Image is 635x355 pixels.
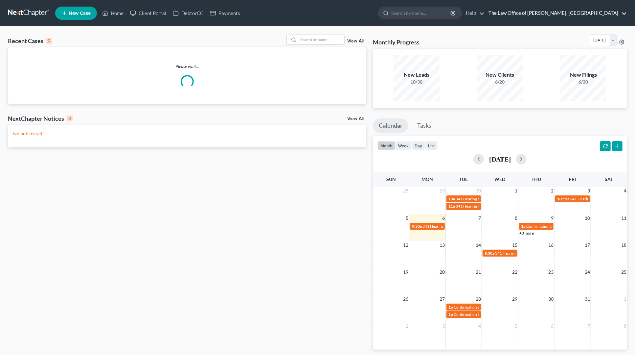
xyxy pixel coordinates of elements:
[550,187,554,195] span: 2
[207,7,243,19] a: Payments
[550,322,554,330] span: 6
[394,79,440,85] div: 10/30
[412,224,422,229] span: 9:30a
[412,141,425,150] button: day
[439,295,445,303] span: 27
[422,224,521,229] span: 341 Hearing for [PERSON_NAME][GEOGRAPHIC_DATA]
[514,187,518,195] span: 1
[605,176,613,182] span: Sat
[477,79,523,85] div: 6/20
[442,214,445,222] span: 6
[560,71,606,79] div: New Filings
[623,187,627,195] span: 4
[477,71,523,79] div: New Clients
[46,38,52,44] div: 0
[475,187,482,195] span: 30
[621,268,627,276] span: 25
[587,187,591,195] span: 3
[514,322,518,330] span: 5
[402,268,409,276] span: 19
[99,7,127,19] a: Home
[448,312,453,317] span: 1p
[475,241,482,249] span: 14
[489,156,511,163] h2: [DATE]
[548,241,554,249] span: 16
[439,241,445,249] span: 13
[373,118,408,133] a: Calendar
[584,214,591,222] span: 10
[485,251,494,256] span: 9:30a
[550,214,554,222] span: 9
[460,176,468,182] span: Tue
[425,141,438,150] button: list
[478,322,482,330] span: 4
[170,7,207,19] a: DebtorCC
[391,7,451,19] input: Search by name...
[442,322,445,330] span: 3
[298,35,344,44] input: Search by name...
[560,79,606,85] div: 6/20
[557,196,569,201] span: 10:15a
[532,176,541,182] span: Thu
[402,187,409,195] span: 28
[13,130,361,137] p: No notices yet!
[514,214,518,222] span: 8
[347,116,364,121] a: View All
[69,11,91,16] span: New Case
[570,196,629,201] span: 341 Hearing for [PERSON_NAME]
[475,295,482,303] span: 28
[8,37,52,45] div: Recent Cases
[394,71,440,79] div: New Leads
[422,176,433,182] span: Mon
[448,204,455,209] span: 11a
[584,268,591,276] span: 24
[373,38,420,46] h3: Monthly Progress
[548,295,554,303] span: 30
[495,251,554,256] span: 341 Hearing for [PERSON_NAME]
[67,115,73,121] div: 0
[495,176,506,182] span: Wed
[511,268,518,276] span: 22
[511,241,518,249] span: 15
[448,196,455,201] span: 10a
[478,214,482,222] span: 7
[411,118,437,133] a: Tasks
[456,196,514,201] span: 341 Hearing for [PERSON_NAME]
[454,305,558,310] span: Confirmation Date for [PERSON_NAME] & [PERSON_NAME]
[623,295,627,303] span: 1
[377,141,395,150] button: month
[463,7,485,19] a: Help
[347,39,364,43] a: View All
[439,268,445,276] span: 20
[405,322,409,330] span: 2
[548,268,554,276] span: 23
[127,7,170,19] a: Client Portal
[395,141,412,150] button: week
[454,312,523,317] span: Confirmation Date for [PERSON_NAME]
[511,295,518,303] span: 29
[584,241,591,249] span: 17
[519,231,534,236] a: +3 more
[621,241,627,249] span: 18
[8,63,366,70] p: Please wait...
[402,241,409,249] span: 12
[569,176,576,182] span: Fri
[456,204,549,209] span: 341 Hearing for [PERSON_NAME] & [PERSON_NAME]
[439,187,445,195] span: 29
[526,224,633,229] span: Confirmation Date for [PERSON_NAME] II - [PERSON_NAME]
[475,268,482,276] span: 21
[405,214,409,222] span: 5
[402,295,409,303] span: 26
[521,224,526,229] span: 1p
[623,322,627,330] span: 8
[621,214,627,222] span: 11
[448,305,453,310] span: 1p
[8,114,73,122] div: NextChapter Notices
[386,176,396,182] span: Sun
[587,322,591,330] span: 7
[485,7,627,19] a: The Law Office of [PERSON_NAME], [GEOGRAPHIC_DATA]
[584,295,591,303] span: 31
